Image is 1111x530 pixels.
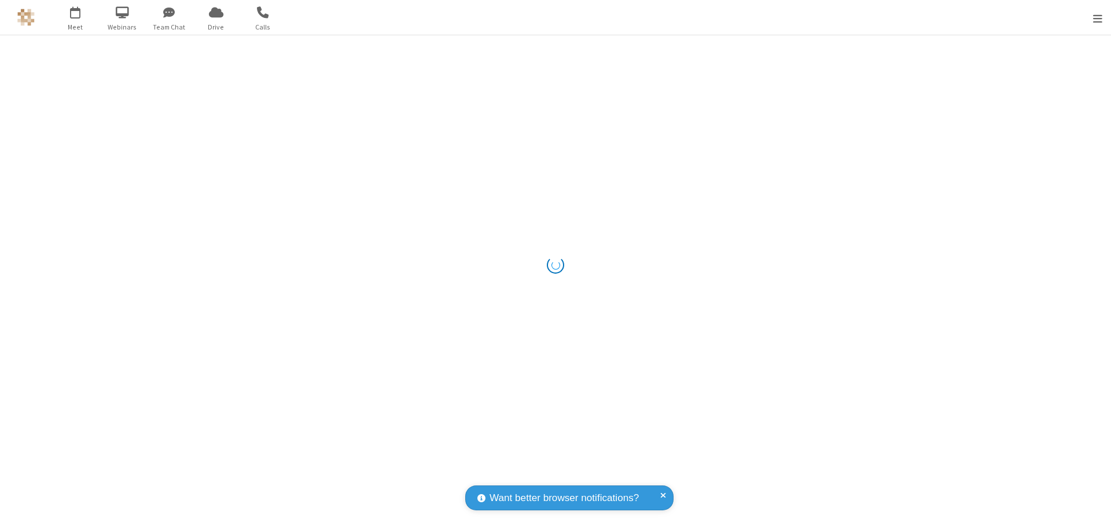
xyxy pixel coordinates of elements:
[54,22,97,32] span: Meet
[148,22,191,32] span: Team Chat
[17,9,35,26] img: QA Selenium DO NOT DELETE OR CHANGE
[241,22,285,32] span: Calls
[490,491,639,506] span: Want better browser notifications?
[194,22,238,32] span: Drive
[101,22,144,32] span: Webinars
